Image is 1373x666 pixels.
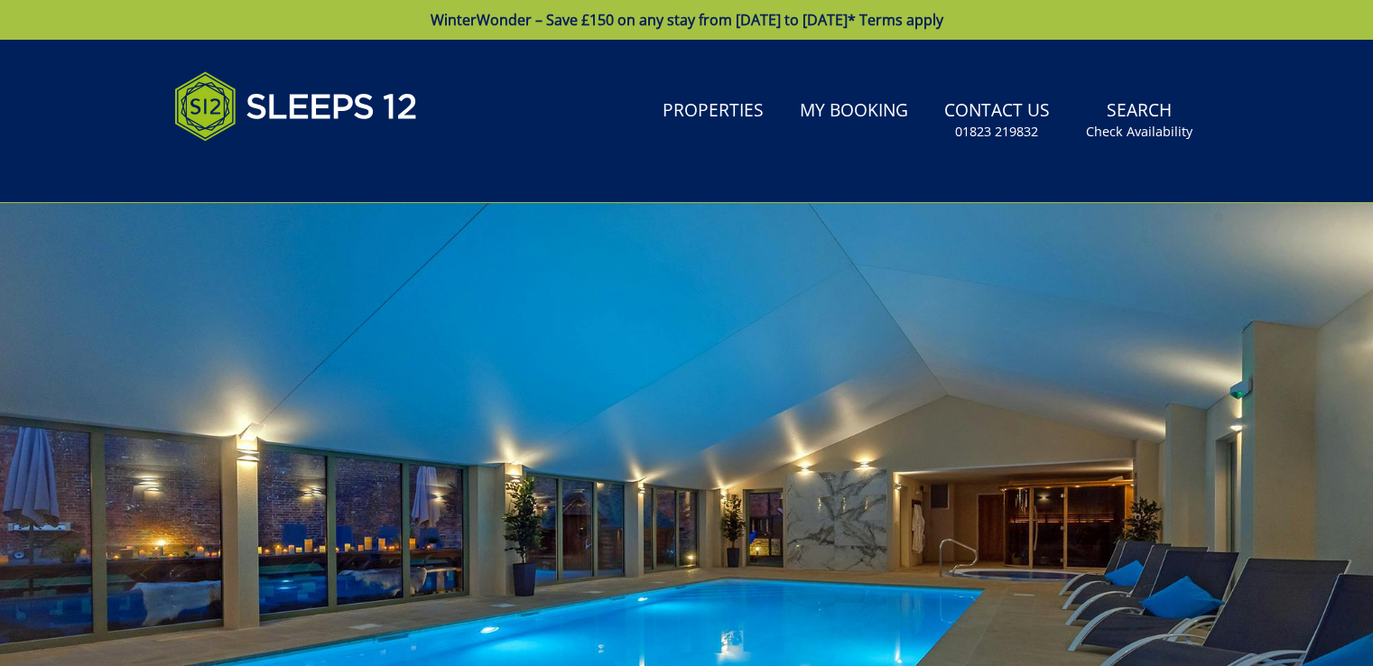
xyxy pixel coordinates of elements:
a: Contact Us01823 219832 [937,91,1057,150]
a: Properties [655,91,771,132]
small: 01823 219832 [955,123,1038,141]
img: Sleeps 12 [174,61,418,152]
a: My Booking [793,91,915,132]
small: Check Availability [1086,123,1192,141]
a: SearchCheck Availability [1079,91,1200,150]
iframe: Customer reviews powered by Trustpilot [165,162,355,178]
